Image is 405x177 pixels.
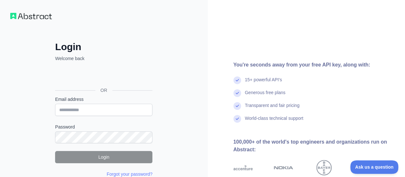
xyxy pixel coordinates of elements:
h2: Login [55,41,152,53]
img: bayer [316,160,332,175]
label: Password [55,124,152,130]
button: Login [55,151,152,163]
img: nokia [274,160,293,175]
a: Forgot your password? [107,172,152,177]
img: check mark [233,76,241,84]
img: check mark [233,102,241,110]
img: google [355,160,374,175]
img: check mark [233,89,241,97]
img: check mark [233,115,241,123]
img: accenture [233,160,253,175]
div: Transparent and fair pricing [245,102,300,115]
p: Welcome back [55,55,152,62]
label: Email address [55,96,152,102]
iframe: Toggle Customer Support [350,160,399,174]
iframe: Sign in with Google Button [52,69,154,83]
div: 100,000+ of the world's top engineers and organizations run on Abstract: [233,138,395,154]
span: OR [95,87,112,93]
div: You're seconds away from your free API key, along with: [233,61,395,69]
div: Generous free plans [245,89,286,102]
img: Workflow [10,13,52,19]
div: World-class technical support [245,115,304,128]
div: 15+ powerful API's [245,76,282,89]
